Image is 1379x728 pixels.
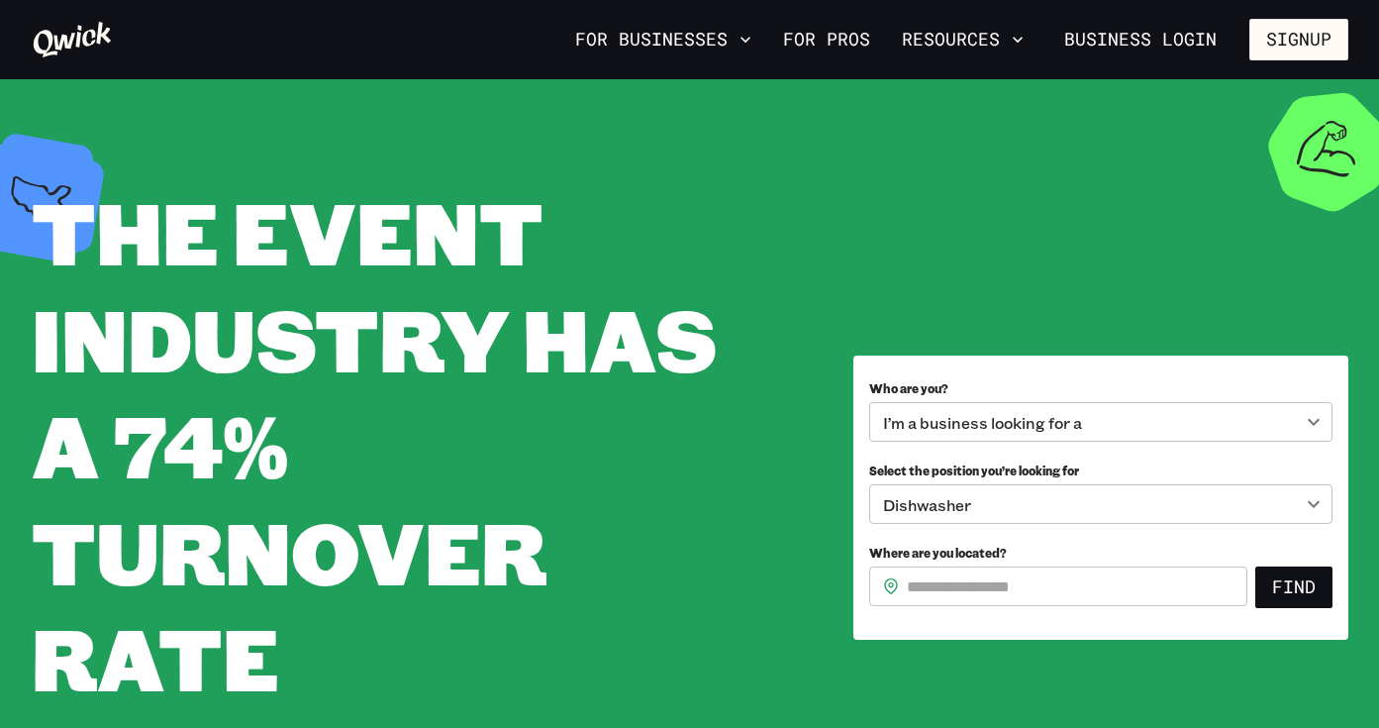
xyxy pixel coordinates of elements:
[1047,19,1233,60] a: Business Login
[869,484,1332,524] div: Dishwasher
[775,23,878,56] a: For Pros
[869,402,1332,442] div: I’m a business looking for a
[1249,19,1348,60] button: Signup
[869,380,948,396] span: Who are you?
[567,23,759,56] button: For Businesses
[869,545,1007,561] span: Where are you located?
[869,463,1079,478] span: Select the position you’re looking for
[894,23,1032,56] button: Resources
[1255,567,1332,608] button: Find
